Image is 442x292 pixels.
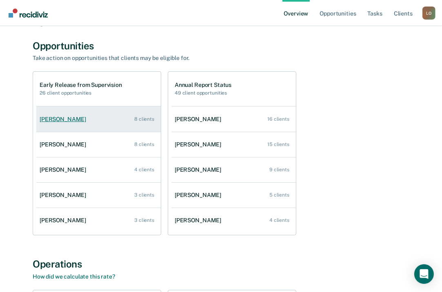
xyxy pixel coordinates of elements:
div: Opportunities [33,40,409,52]
a: [PERSON_NAME] 3 clients [36,209,161,232]
div: Open Intercom Messenger [414,264,434,284]
a: [PERSON_NAME] 9 clients [171,158,296,181]
div: 5 clients [269,192,289,198]
div: 4 clients [134,167,154,173]
span: Team : [69,20,84,27]
div: [PERSON_NAME] [40,217,89,224]
a: [PERSON_NAME] 15 clients [171,133,296,156]
div: 3 clients [134,217,154,223]
div: [PERSON_NAME] [40,141,89,148]
h1: Annual Report Status [175,82,231,88]
a: [PERSON_NAME] 3 clients [36,184,161,207]
div: Operations [33,258,409,270]
div: 8 clients [134,116,154,122]
h2: 26 client opportunities [40,90,122,96]
div: [PERSON_NAME] [40,166,89,173]
div: 16 clients [267,116,289,122]
h1: Early Release from Supervision [40,82,122,88]
a: How did we calculate this rate? [33,273,115,280]
a: [PERSON_NAME] 5 clients [171,184,296,207]
div: 8 clients [134,142,154,147]
div: [PERSON_NAME] [175,141,224,148]
img: Recidiviz [9,9,48,18]
div: 9 clients [269,167,289,173]
button: Profile dropdown button [422,7,435,20]
div: L O [422,7,435,20]
div: [PERSON_NAME] [175,116,224,123]
div: [PERSON_NAME] [40,116,89,123]
a: [PERSON_NAME] 4 clients [171,209,296,232]
div: [PERSON_NAME] [40,192,89,199]
a: [PERSON_NAME] 16 clients [171,108,296,131]
div: [PERSON_NAME] [175,192,224,199]
div: 15 clients [267,142,289,147]
a: [PERSON_NAME] 4 clients [36,158,161,181]
span: Region : [33,20,53,27]
div: 4 clients [269,217,289,223]
div: Take action on opportunities that clients may be eligible for. [33,55,318,62]
a: [PERSON_NAME] 8 clients [36,108,161,131]
a: [PERSON_NAME] 8 clients [36,133,161,156]
div: [PERSON_NAME] [175,217,224,224]
h2: 49 client opportunities [175,90,231,96]
div: 3 clients [134,192,154,198]
div: [PERSON_NAME] [175,166,224,173]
